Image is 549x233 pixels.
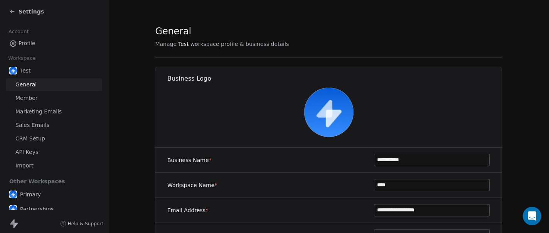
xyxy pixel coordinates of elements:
[15,81,37,89] span: General
[9,8,44,15] a: Settings
[6,146,102,159] a: API Keys
[68,221,103,227] span: Help & Support
[19,39,35,47] span: Profile
[5,52,39,64] span: Workspace
[20,67,31,74] span: Test
[20,191,41,198] span: Primary
[15,94,38,102] span: Member
[155,25,191,37] span: General
[15,121,49,129] span: Sales Emails
[6,159,102,172] a: Import
[9,205,17,213] img: user_01J93QE9VH11XXZQZDP4TWZEES.jpg
[6,78,102,91] a: General
[15,108,62,116] span: Marketing Emails
[6,105,102,118] a: Marketing Emails
[5,26,32,37] span: Account
[167,206,208,214] label: Email Address
[6,119,102,132] a: Sales Emails
[178,40,189,48] span: Test
[9,67,17,74] img: user_01J93QE9VH11XXZQZDP4TWZEES.jpg
[19,8,44,15] span: Settings
[60,221,103,227] a: Help & Support
[190,40,289,48] span: workspace profile & business details
[20,205,54,213] span: Partnerships
[9,191,17,198] img: user_01J93QE9VH11XXZQZDP4TWZEES.jpg
[304,88,354,137] img: user_01J93QE9VH11XXZQZDP4TWZEES.jpg
[167,74,502,83] h1: Business Logo
[155,40,177,48] span: Manage
[6,37,102,50] a: Profile
[167,156,212,164] label: Business Name
[6,132,102,145] a: CRM Setup
[523,207,541,225] div: Open Intercom Messenger
[15,148,38,156] span: API Keys
[6,175,68,187] span: Other Workspaces
[15,162,33,170] span: Import
[6,92,102,105] a: Member
[167,181,217,189] label: Workspace Name
[15,135,45,143] span: CRM Setup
